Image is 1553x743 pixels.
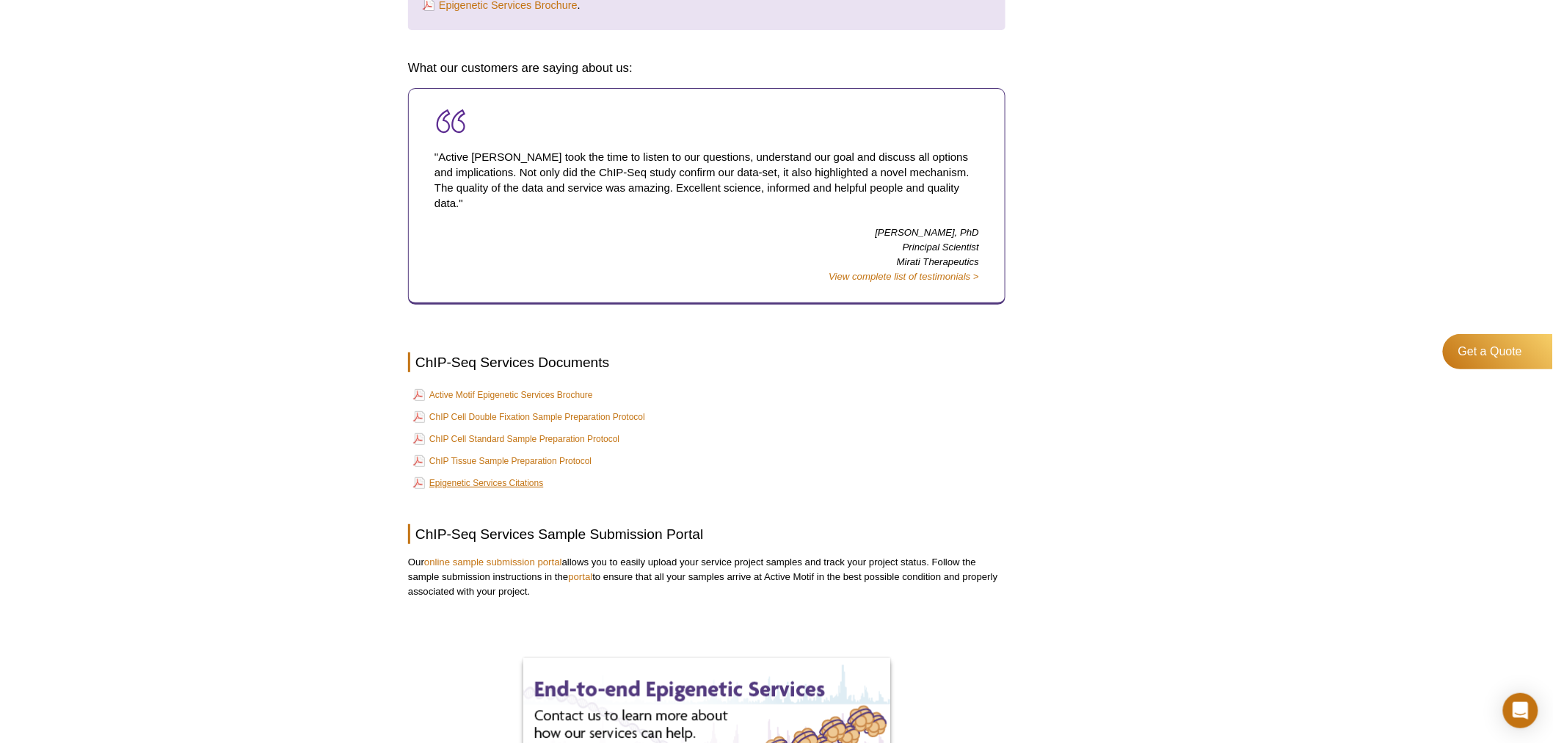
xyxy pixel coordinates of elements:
[408,524,1005,544] h2: ChIP-Seq Services Sample Submission Portal
[434,134,979,225] p: "Active [PERSON_NAME] took the time to listen to our questions, understand our goal and discuss a...
[1503,693,1538,728] div: Open Intercom Messenger
[434,225,979,284] p: [PERSON_NAME], PhD Principal Scientist Mirati Therapeutics
[413,474,543,492] a: Epigenetic Services Citations
[413,430,619,448] a: ChIP Cell Standard Sample Preparation Protocol
[568,571,592,582] a: portal
[424,557,562,568] a: online sample submission portal
[408,555,1005,599] p: Our allows you to easily upload your service project samples and track your project status. Follo...
[408,352,1005,372] h2: ChIP-Seq Services Documents
[829,271,979,282] a: View complete list of testimonials >
[413,386,593,404] a: Active Motif Epigenetic Services Brochure
[413,452,592,470] a: ChIP Tissue Sample Preparation Protocol
[1443,334,1553,369] a: Get a Quote
[408,59,1005,77] h3: What our customers are saying about us:
[413,408,645,426] a: ChIP Cell Double Fixation Sample Preparation Protocol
